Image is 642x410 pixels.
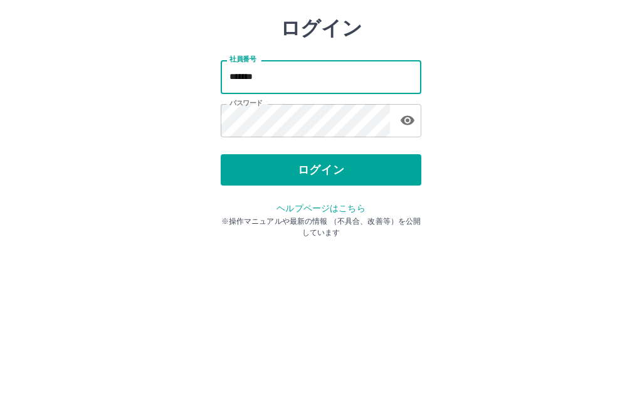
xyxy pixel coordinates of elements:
label: パスワード [229,161,263,171]
label: 社員番号 [229,117,256,127]
a: ヘルプページはこちら [276,266,365,276]
p: ※操作マニュアルや最新の情報 （不具合、改善等）を公開しています [221,278,421,301]
button: ログイン [221,217,421,248]
h2: ログイン [280,79,362,103]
